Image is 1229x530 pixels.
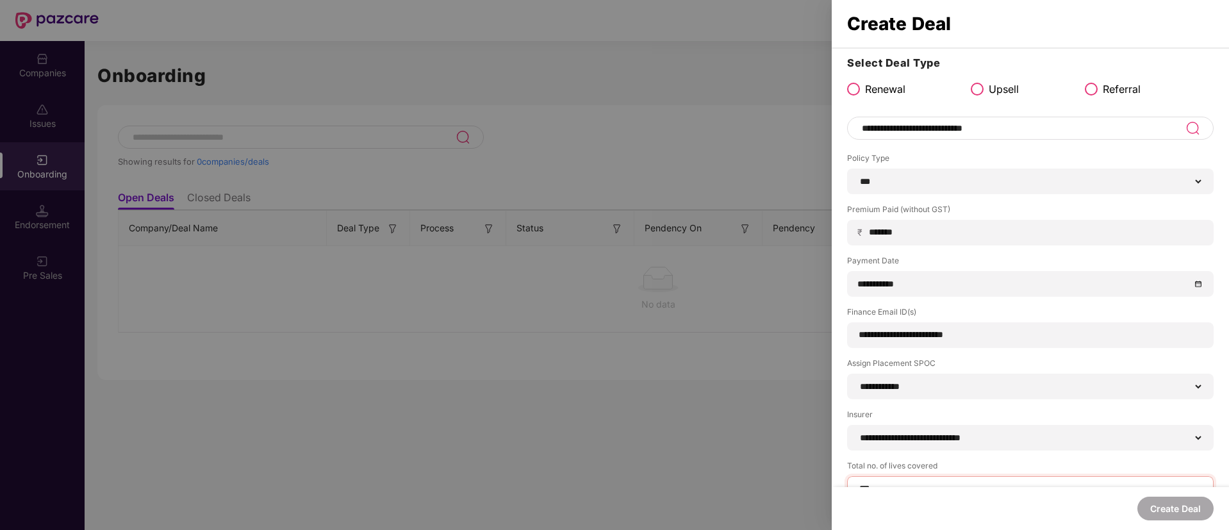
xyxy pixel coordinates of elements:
[1103,81,1141,97] span: Referral
[847,460,1214,476] label: Total no. of lives covered
[847,153,1214,169] label: Policy Type
[847,255,1214,271] label: Payment Date
[857,226,868,238] span: ₹
[847,204,1214,220] label: Premium Paid (without GST)
[1137,497,1214,520] button: Create Deal
[847,17,1214,31] div: Create Deal
[847,55,1214,72] h3: Select Deal Type
[865,81,905,97] span: Renewal
[1185,120,1200,136] img: svg+xml;base64,PHN2ZyB3aWR0aD0iMjQiIGhlaWdodD0iMjUiIHZpZXdCb3g9IjAgMCAyNCAyNSIgZmlsbD0ibm9uZSIgeG...
[847,306,1214,322] label: Finance Email ID(s)
[989,81,1019,97] span: Upsell
[847,409,1214,425] label: Insurer
[847,358,1214,374] label: Assign Placement SPOC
